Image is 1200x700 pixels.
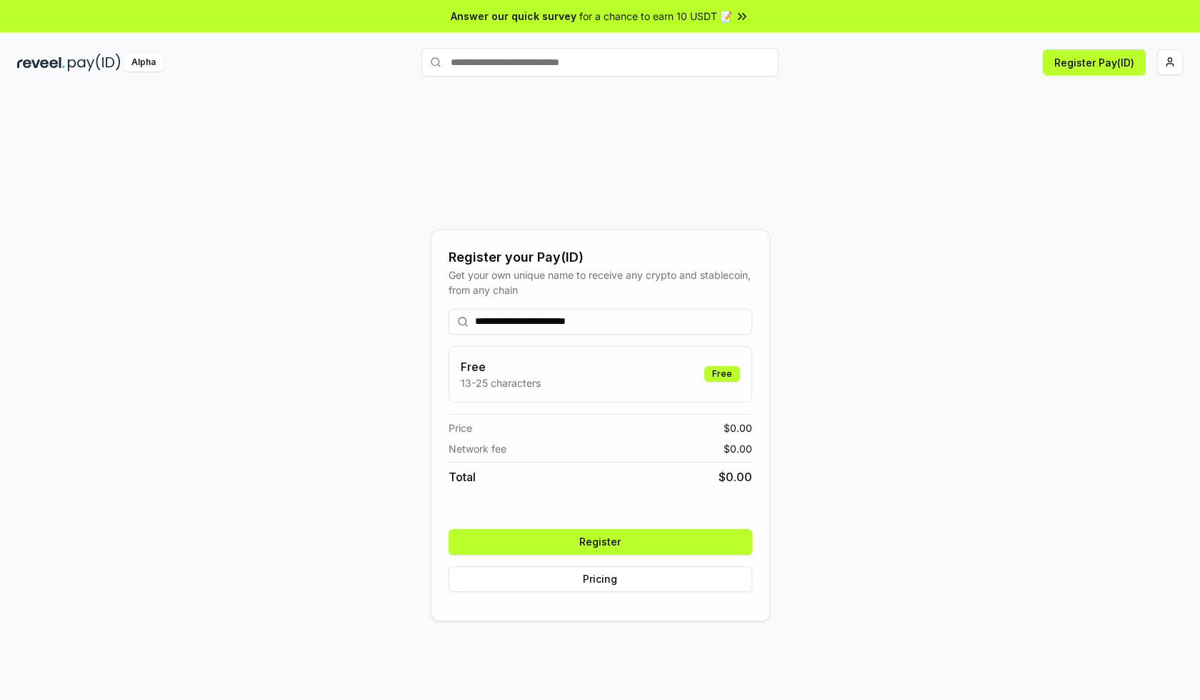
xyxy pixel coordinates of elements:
div: Register your Pay(ID) [449,247,752,267]
span: for a chance to earn 10 USDT 📝 [579,9,732,24]
img: pay_id [68,54,121,72]
button: Register [449,529,752,555]
span: $ 0.00 [724,441,752,456]
img: reveel_dark [17,54,65,72]
span: $ 0.00 [719,468,752,485]
span: Price [449,420,472,435]
h3: Free [461,358,541,375]
div: Free [704,366,740,382]
div: Get your own unique name to receive any crypto and stablecoin, from any chain [449,267,752,297]
span: $ 0.00 [724,420,752,435]
button: Register Pay(ID) [1043,49,1146,75]
span: Answer our quick survey [451,9,576,24]
div: Alpha [124,54,164,72]
p: 13-25 characters [461,375,541,390]
span: Total [449,468,476,485]
span: Network fee [449,441,506,456]
button: Pricing [449,566,752,592]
